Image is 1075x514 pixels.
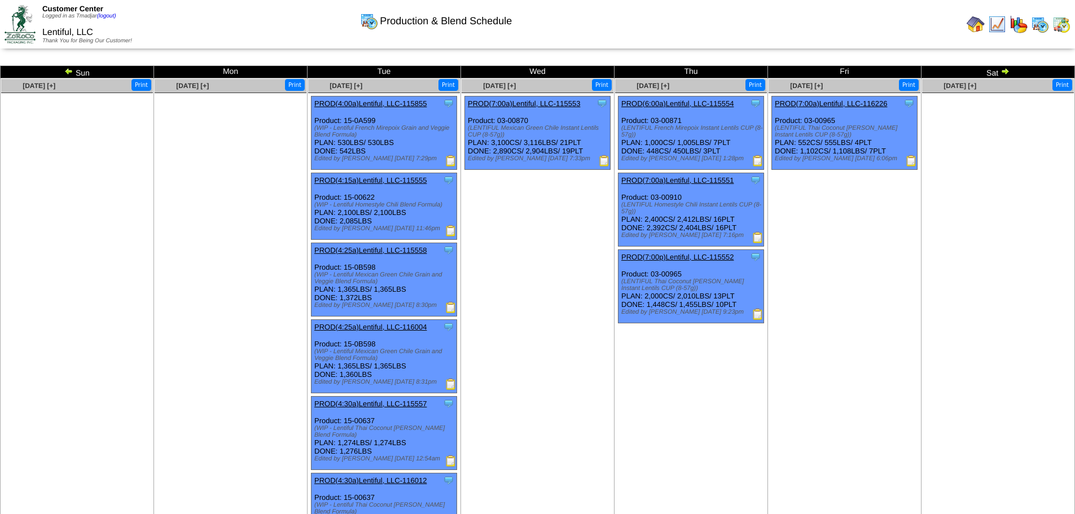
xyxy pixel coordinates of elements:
[1031,15,1049,33] img: calendarprod.gif
[621,201,764,215] div: (LENTIFUL Homestyle Chili Instant Lentils CUP (8-57g))
[314,155,457,162] div: Edited by [PERSON_NAME] [DATE] 7:29pm
[176,82,209,90] a: [DATE] [+]
[988,15,1006,33] img: line_graph.gif
[64,67,73,76] img: arrowleft.gif
[1,66,154,78] td: Sun
[131,79,151,91] button: Print
[445,155,457,166] img: Production Report
[445,302,457,313] img: Production Report
[311,243,457,317] div: Product: 15-0B598 PLAN: 1,365LBS / 1,365LBS DONE: 1,372LBS
[1052,79,1072,91] button: Print
[621,176,734,184] a: PROD(7:00a)Lentiful, LLC-115551
[906,155,917,166] img: Production Report
[314,271,457,285] div: (WIP - Lentiful Mexican Green Chile Grain and Veggie Blend Formula)
[745,79,765,91] button: Print
[42,38,132,44] span: Thank You for Being Our Customer!
[314,379,457,385] div: Edited by [PERSON_NAME] [DATE] 8:31pm
[314,323,427,331] a: PROD(4:25a)Lentiful, LLC-116004
[944,82,976,90] a: [DATE] [+]
[596,98,608,109] img: Tooltip
[621,309,764,315] div: Edited by [PERSON_NAME] [DATE] 9:23pm
[1010,15,1028,33] img: graph.gif
[438,79,458,91] button: Print
[752,309,764,320] img: Production Report
[443,244,454,256] img: Tooltip
[599,155,610,166] img: Production Report
[314,99,427,108] a: PROD(4:00a)Lentiful, LLC-115855
[903,98,915,109] img: Tooltip
[314,302,457,309] div: Edited by [PERSON_NAME] [DATE] 8:30pm
[615,66,768,78] td: Thu
[314,399,427,408] a: PROD(4:30a)Lentiful, LLC-115557
[311,320,457,393] div: Product: 15-0B598 PLAN: 1,365LBS / 1,365LBS DONE: 1,360LBS
[314,176,427,184] a: PROD(4:15a)Lentiful, LLC-115555
[618,96,764,170] div: Product: 03-00871 PLAN: 1,000CS / 1,005LBS / 7PLT DONE: 448CS / 450LBS / 3PLT
[380,15,512,27] span: Production & Blend Schedule
[922,66,1075,78] td: Sat
[621,253,734,261] a: PROD(7:00p)Lentiful, LLC-115552
[899,79,919,91] button: Print
[750,174,761,186] img: Tooltip
[592,79,612,91] button: Print
[314,425,457,438] div: (WIP - Lentiful Thai Coconut [PERSON_NAME] Blend Formula)
[445,225,457,236] img: Production Report
[465,96,611,170] div: Product: 03-00870 PLAN: 3,100CS / 3,116LBS / 21PLT DONE: 2,890CS / 2,904LBS / 19PLT
[443,321,454,332] img: Tooltip
[443,174,454,186] img: Tooltip
[314,246,427,254] a: PROD(4:25a)Lentiful, LLC-115558
[5,5,36,43] img: ZoRoCo_Logo(Green%26Foil)%20jpg.webp
[445,379,457,390] img: Production Report
[42,28,93,37] span: Lentiful, LLC
[443,98,454,109] img: Tooltip
[311,96,457,170] div: Product: 15-0A599 PLAN: 530LBS / 530LBS DONE: 542LBS
[42,13,116,19] span: Logged in as Tmadjar
[752,155,764,166] img: Production Report
[967,15,985,33] img: home.gif
[461,66,615,78] td: Wed
[97,13,116,19] a: (logout)
[775,155,917,162] div: Edited by [PERSON_NAME] [DATE] 6:06pm
[308,66,461,78] td: Tue
[285,79,305,91] button: Print
[637,82,669,90] a: [DATE] [+]
[445,455,457,467] img: Production Report
[311,397,457,470] div: Product: 15-00637 PLAN: 1,274LBS / 1,274LBS DONE: 1,276LBS
[1001,67,1010,76] img: arrowright.gif
[314,201,457,208] div: (WIP - Lentiful Homestyle Chili Blend Formula)
[314,125,457,138] div: (WIP - Lentiful French Mirepoix Grain and Veggie Blend Formula)
[772,96,918,170] div: Product: 03-00965 PLAN: 552CS / 555LBS / 4PLT DONE: 1,102CS / 1,108LBS / 7PLT
[621,155,764,162] div: Edited by [PERSON_NAME] [DATE] 1:28pm
[314,348,457,362] div: (WIP - Lentiful Mexican Green Chile Grain and Veggie Blend Formula)
[468,125,610,138] div: (LENTIFUL Mexican Green Chile Instant Lentils CUP (8-57g))
[314,476,427,485] a: PROD(4:30a)Lentiful, LLC-116012
[768,66,922,78] td: Fri
[750,251,761,262] img: Tooltip
[314,455,457,462] div: Edited by [PERSON_NAME] [DATE] 12:54am
[621,278,764,292] div: (LENTIFUL Thai Coconut [PERSON_NAME] Instant Lentils CUP (8-57g))
[621,125,764,138] div: (LENTIFUL French Mirepoix Instant Lentils CUP (8-57g))
[483,82,516,90] a: [DATE] [+]
[775,99,887,108] a: PROD(7:00a)Lentiful, LLC-116226
[443,475,454,486] img: Tooltip
[1052,15,1070,33] img: calendarinout.gif
[330,82,362,90] a: [DATE] [+]
[621,99,734,108] a: PROD(6:00a)Lentiful, LLC-115554
[750,98,761,109] img: Tooltip
[23,82,55,90] a: [DATE] [+]
[752,232,764,243] img: Production Report
[468,99,580,108] a: PROD(7:00a)Lentiful, LLC-115553
[360,12,378,30] img: calendarprod.gif
[790,82,823,90] a: [DATE] [+]
[311,173,457,240] div: Product: 15-00622 PLAN: 2,100LBS / 2,100LBS DONE: 2,085LBS
[775,125,917,138] div: (LENTIFUL Thai Coconut [PERSON_NAME] Instant Lentils CUP (8-57g))
[314,225,457,232] div: Edited by [PERSON_NAME] [DATE] 11:46pm
[621,232,764,239] div: Edited by [PERSON_NAME] [DATE] 7:16pm
[154,66,308,78] td: Mon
